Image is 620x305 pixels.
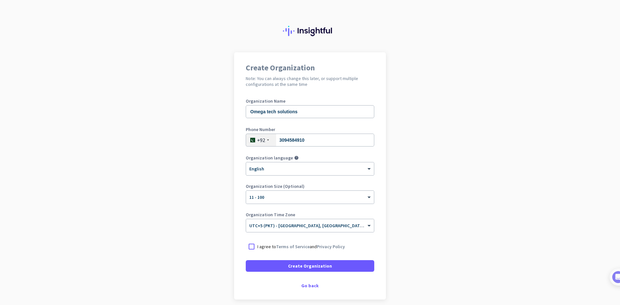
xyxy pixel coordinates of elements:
i: help [294,156,299,160]
input: What is the name of your organization? [246,105,374,118]
label: Organization language [246,156,293,160]
a: Privacy Policy [317,244,345,249]
label: Organization Name [246,99,374,103]
a: Terms of Service [276,244,310,249]
div: Go back [246,283,374,288]
h1: Create Organization [246,64,374,72]
h2: Note: You can always change this later, or support multiple configurations at the same time [246,76,374,87]
label: Phone Number [246,127,374,132]
label: Organization Time Zone [246,212,374,217]
span: Create Organization [288,263,332,269]
img: Insightful [283,26,337,36]
label: Organization Size (Optional) [246,184,374,188]
button: Create Organization [246,260,374,272]
div: +92 [257,137,265,143]
p: I agree to and [257,243,345,250]
input: 21 23456789 [246,134,374,147]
